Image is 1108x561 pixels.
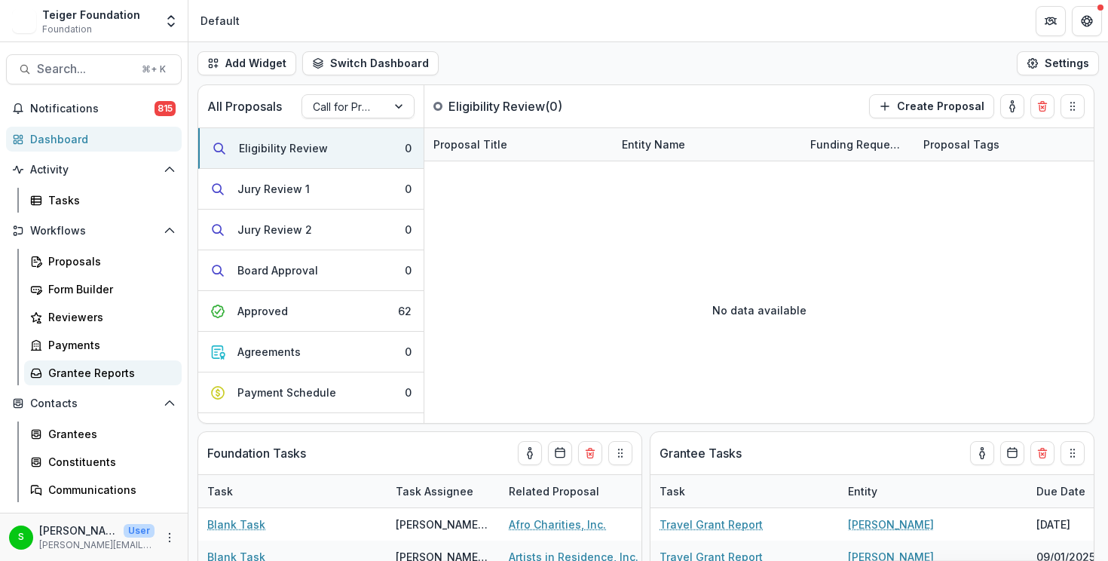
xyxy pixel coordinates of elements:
div: Jury Review 2 [237,222,312,238]
p: Grantee Tasks [660,444,742,462]
div: 0 [405,181,412,197]
div: 0 [405,140,412,156]
div: 62 [398,303,412,319]
div: 0 [405,262,412,278]
button: Add Widget [197,51,296,75]
div: Proposal Title [424,136,516,152]
button: toggle-assigned-to-me [970,441,994,465]
a: Grantee Reports [24,360,182,385]
button: Payment Schedule0 [198,372,424,413]
p: Foundation Tasks [207,444,306,462]
div: Proposal Title [424,128,613,161]
button: Open entity switcher [161,6,182,36]
a: Communications [24,477,182,502]
div: Eligibility Review [239,140,328,156]
p: [PERSON_NAME] [39,523,118,538]
span: Activity [30,164,158,176]
div: Due Date [1027,483,1094,499]
p: No data available [712,302,807,318]
div: Constituents [48,454,170,470]
div: Proposal Tags [914,128,1103,161]
button: Agreements0 [198,332,424,372]
button: Jury Review 10 [198,169,424,210]
p: All Proposals [207,97,282,115]
span: Search... [37,62,133,76]
div: Jury Review 1 [237,181,310,197]
div: Communications [48,482,170,498]
p: [PERSON_NAME][EMAIL_ADDRESS][DOMAIN_NAME] [39,538,155,552]
div: Grantees [48,426,170,442]
span: 815 [155,101,176,116]
a: Afro Charities, Inc. [509,517,606,532]
div: Grantee Reports [48,365,170,381]
div: Tasks [48,192,170,208]
span: Workflows [30,225,158,238]
button: Jury Review 20 [198,210,424,250]
a: Reviewers [24,305,182,330]
div: Form Builder [48,281,170,297]
div: Dashboard [30,131,170,147]
div: Task [198,483,242,499]
div: Teiger Foundation [42,7,140,23]
div: 0 [405,385,412,400]
a: Form Builder [24,277,182,302]
div: Entity Name [613,128,801,161]
button: Settings [1017,51,1099,75]
div: Funding Requested [801,128,914,161]
a: Grantees [24,422,182,446]
div: Board Approval [237,262,318,278]
span: Contacts [30,397,158,410]
button: Create Proposal [869,94,994,118]
div: Related Proposal [500,483,608,499]
a: Tasks [24,188,182,213]
div: Default [200,13,240,29]
div: Task [198,475,387,507]
button: Delete card [1030,441,1054,465]
button: Open Activity [6,158,182,182]
div: Related Proposal [500,475,688,507]
div: Reviewers [48,309,170,325]
button: Notifications815 [6,97,182,121]
button: Search... [6,54,182,84]
div: Funding Requested [801,136,914,152]
button: Partners [1036,6,1066,36]
div: Approved [237,303,288,319]
div: 0 [405,344,412,360]
button: Calendar [1000,441,1024,465]
a: Travel Grant Report [660,517,763,532]
button: Delete card [578,441,602,465]
button: Switch Dashboard [302,51,439,75]
button: toggle-assigned-to-me [1000,94,1024,118]
button: Eligibility Review0 [198,128,424,169]
div: Task Assignee [387,483,482,499]
div: Entity Name [613,136,694,152]
nav: breadcrumb [194,10,246,32]
div: Payments [48,337,170,353]
div: ⌘ + K [139,61,169,78]
div: Entity [839,475,1027,507]
button: Open Data & Reporting [6,508,182,532]
a: Dashboard [6,127,182,152]
a: Blank Task [207,517,265,532]
div: 0 [405,222,412,238]
button: Drag [1061,441,1085,465]
button: Open Contacts [6,391,182,415]
div: Entity [839,483,886,499]
button: Drag [608,441,632,465]
a: [PERSON_NAME] [848,517,934,532]
button: Drag [1061,94,1085,118]
a: Constituents [24,449,182,474]
div: Proposal Tags [914,136,1009,152]
button: Board Approval0 [198,250,424,291]
a: Payments [24,333,182,357]
span: Foundation [42,23,92,36]
div: Proposals [48,253,170,269]
div: Task [650,475,839,507]
button: Open Workflows [6,219,182,243]
div: [PERSON_NAME] [PERSON_NAME] ([EMAIL_ADDRESS][DOMAIN_NAME]) [396,517,491,532]
div: Payment Schedule [237,385,336,400]
button: Calendar [548,441,572,465]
